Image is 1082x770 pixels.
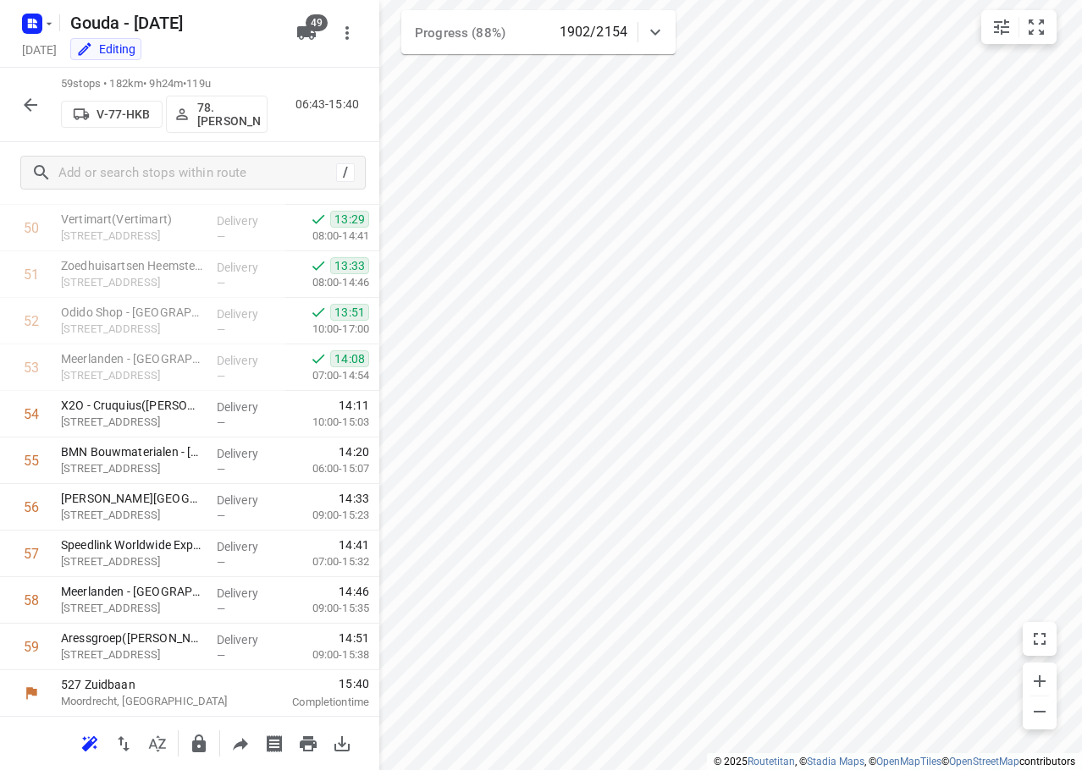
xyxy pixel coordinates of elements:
[217,323,225,336] span: —
[336,163,355,182] div: /
[61,460,203,477] p: [STREET_ADDRESS]
[217,631,279,648] p: Delivery
[63,9,283,36] h5: Gouda - [DATE]
[257,675,369,692] span: 15:40
[217,509,225,522] span: —
[61,676,237,693] p: 527 Zuidbaan
[61,646,203,663] p: Daalmeerstraat 24, Hoofddorp
[24,592,39,608] div: 58
[24,360,39,376] div: 53
[217,556,225,569] span: —
[24,639,39,655] div: 59
[310,350,327,367] svg: Done
[58,160,336,186] input: Add or search stops within route
[61,397,203,414] p: X2O - Cruquius([PERSON_NAME])
[217,492,279,509] p: Delivery
[217,370,225,382] span: —
[285,600,369,617] p: 09:00-15:35
[61,536,203,553] p: Speedlink Worldwide Express BV ([PERSON_NAME])
[217,230,225,243] span: —
[285,228,369,245] p: 08:00-14:41
[748,756,795,767] a: Routetitan
[415,25,505,41] span: Progress (88%)
[290,16,323,50] button: 49
[183,77,186,90] span: •
[401,10,676,54] div: Progress (88%)1902/2154
[197,101,260,128] p: 78.[PERSON_NAME]
[714,756,1075,767] li: © 2025 , © , © © contributors
[339,583,369,600] span: 14:46
[61,600,203,617] p: Daalmeerstraat 9, Hoofddorp
[217,649,225,662] span: —
[257,694,369,711] p: Completion time
[61,304,203,321] p: Odido Shop - Haarlem Schalkwijk - Rivieradreef(Remy Hasnoe)
[807,756,864,767] a: Stadia Maps
[61,490,203,507] p: [PERSON_NAME][GEOGRAPHIC_DATA]([PERSON_NAME])
[339,443,369,460] span: 14:20
[217,416,225,429] span: —
[310,257,327,274] svg: Done
[61,414,203,431] p: [STREET_ADDRESS]
[73,734,107,751] span: Reoptimize route
[61,630,203,646] p: Aressgroep(Bradley Manschot)
[182,727,216,761] button: Lock route
[217,305,279,322] p: Delivery
[285,321,369,338] p: 10:00-17:00
[310,304,327,321] svg: Done
[949,756,1019,767] a: OpenStreetMap
[61,257,203,274] p: Zoedhuisartsen Heemstede(Anouk Wiese-Rossèl)
[217,277,225,289] span: —
[339,536,369,553] span: 14:41
[339,630,369,646] span: 14:51
[166,96,268,133] button: 78.[PERSON_NAME]
[325,734,359,751] span: Download route
[285,274,369,291] p: 08:00-14:46
[61,693,237,710] p: Moordrecht, [GEOGRAPHIC_DATA]
[217,352,279,369] p: Delivery
[76,41,135,58] div: Editing
[330,350,369,367] span: 14:08
[217,585,279,602] p: Delivery
[560,22,627,42] p: 1902/2154
[61,507,203,524] p: [STREET_ADDRESS]
[24,313,39,329] div: 52
[339,490,369,507] span: 14:33
[61,553,203,570] p: Wijkermeerstraat 31, Hoofddorp
[24,453,39,469] div: 55
[97,107,150,121] p: V-77-HKB
[61,443,203,460] p: BMN Bouwmaterialen - [GEOGRAPHIC_DATA]([PERSON_NAME])
[186,77,211,90] span: 119u
[217,602,225,615] span: —
[24,499,39,515] div: 56
[310,211,327,228] svg: Done
[15,40,63,59] h5: [DATE]
[291,734,325,751] span: Print route
[107,734,141,751] span: Reverse route
[61,274,203,291] p: Frieslandlaan 35, Heemstede
[224,734,257,751] span: Share route
[24,406,39,422] div: 54
[330,211,369,228] span: 13:29
[61,76,268,92] p: 59 stops • 182km • 9h24m
[61,321,203,338] p: [STREET_ADDRESS]
[24,546,39,562] div: 57
[295,96,366,113] p: 06:43-15:40
[217,445,279,462] p: Delivery
[217,259,279,276] p: Delivery
[61,367,203,384] p: [STREET_ADDRESS]
[285,553,369,570] p: 07:00-15:32
[339,397,369,414] span: 14:11
[985,10,1019,44] button: Map settings
[61,350,203,367] p: Meerlanden - [GEOGRAPHIC_DATA]([PERSON_NAME])
[141,734,174,751] span: Sort by time window
[61,228,203,245] p: [STREET_ADDRESS]
[24,220,39,236] div: 50
[24,267,39,283] div: 51
[876,756,941,767] a: OpenMapTiles
[306,14,328,31] span: 49
[217,399,279,415] p: Delivery
[1019,10,1053,44] button: Fit zoom
[285,460,369,477] p: 06:00-15:07
[981,10,1057,44] div: small contained button group
[217,212,279,229] p: Delivery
